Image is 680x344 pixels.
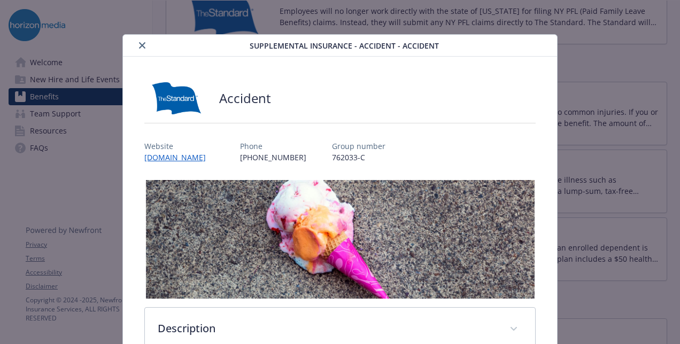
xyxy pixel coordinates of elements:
span: Supplemental Insurance - Accident - Accident [250,40,439,51]
img: banner [144,180,536,299]
p: Description [158,320,497,337]
p: Group number [332,140,385,152]
h2: Accident [219,89,271,107]
button: close [136,39,149,52]
img: Standard Insurance Company [144,82,208,114]
p: [PHONE_NUMBER] [240,152,306,163]
p: Phone [240,140,306,152]
a: [DOMAIN_NAME] [144,152,214,162]
p: 762033-C [332,152,385,163]
p: Website [144,140,214,152]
